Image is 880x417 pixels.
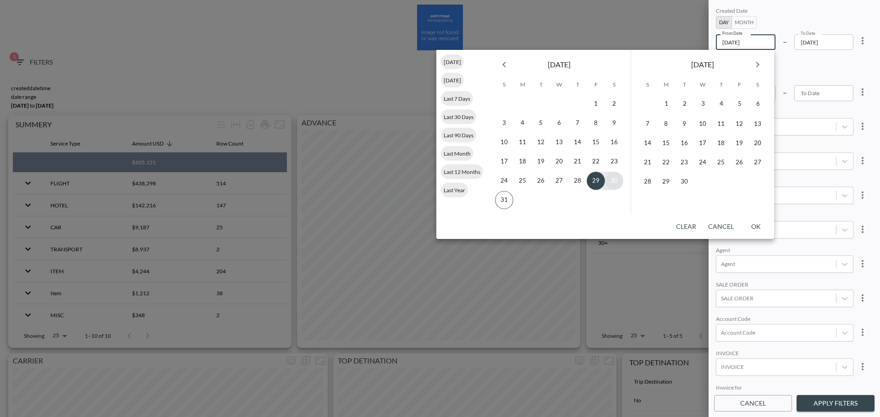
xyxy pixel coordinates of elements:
button: 1 [587,95,605,113]
button: 17 [693,134,712,152]
button: 30 [605,172,623,190]
span: Thursday [713,76,729,94]
button: 15 [587,133,605,152]
button: 30 [675,173,693,191]
button: 13 [748,115,767,133]
button: Next month [748,55,767,74]
button: 29 [657,173,675,191]
button: 20 [550,152,568,171]
button: 6 [550,114,568,132]
button: 27 [550,172,568,190]
button: more [853,255,872,273]
button: 13 [550,133,568,152]
div: GROUP ID [716,212,853,221]
button: 27 [748,153,767,172]
button: 7 [568,114,587,132]
button: 5 [731,95,749,113]
div: Account Name [716,144,853,152]
span: [DATE] [691,58,714,71]
span: Tuesday [676,76,693,94]
button: 9 [605,114,623,132]
input: YYYY-MM-DD [716,34,775,50]
button: 11 [513,133,532,152]
button: 9 [675,115,693,133]
button: 3 [694,95,712,113]
div: DATA AREA [716,178,853,187]
button: 26 [532,172,550,190]
span: Monday [658,76,674,94]
button: 21 [638,153,657,172]
button: 6 [749,95,767,113]
button: 28 [568,172,587,190]
div: Invoice for [716,384,853,393]
button: 16 [605,133,623,152]
button: Cancel [714,395,792,412]
div: Last 7 Days [441,91,473,106]
div: Last 30 Days [441,109,476,124]
button: 2 [676,95,694,113]
input: YYYY-MM-DD [794,34,854,50]
span: Last Year [441,187,468,194]
button: OK [741,218,770,235]
input: YYYY-MM-DD [794,85,854,101]
button: 19 [730,134,748,152]
button: 31 [495,191,513,209]
button: more [853,152,872,170]
div: Created Date [716,7,853,16]
button: 8 [657,115,675,133]
span: Last 90 Days [441,132,476,139]
button: 19 [532,152,550,171]
div: Agent [716,247,853,255]
button: 23 [675,153,693,172]
span: Monday [514,76,531,94]
button: more [853,357,872,376]
span: Wednesday [551,76,567,94]
button: Month [731,16,757,29]
button: 14 [638,134,657,152]
span: Last 7 Days [441,95,473,102]
button: Previous month [495,55,513,74]
button: 25 [712,153,730,172]
div: Last Month [441,146,473,161]
span: Saturday [606,76,622,94]
button: 12 [730,115,748,133]
button: more [853,117,872,135]
button: 11 [712,115,730,133]
div: [DATE] [441,54,464,69]
p: – [783,87,787,97]
button: more [853,186,872,204]
button: Day [716,16,732,29]
button: more [853,83,872,101]
button: 10 [495,133,513,152]
span: Sunday [496,76,512,94]
span: [DATE] [441,59,464,65]
span: Saturday [749,76,766,94]
button: Apply Filters [797,395,874,412]
span: Sunday [639,76,656,94]
button: Cancel [704,218,737,235]
button: 14 [568,133,587,152]
p: – [783,36,787,47]
span: Last 30 Days [441,114,476,120]
button: 21 [568,152,587,171]
span: [DATE] [441,77,464,84]
button: 12 [532,133,550,152]
button: 2 [605,95,623,113]
button: 15 [657,134,675,152]
span: Last 12 Months [441,168,483,175]
div: GROUP [716,109,853,118]
button: 25 [513,172,532,190]
div: Last 12 Months [441,164,483,179]
div: 2025-08-292025-08-30 [716,7,873,50]
button: 26 [730,153,748,172]
span: Friday [588,76,604,94]
button: 18 [513,152,532,171]
div: Last 90 Days [441,128,476,142]
button: 29 [587,172,605,190]
button: 4 [513,114,532,132]
div: Account Code [716,315,853,324]
button: 18 [712,134,730,152]
button: more [853,323,872,341]
span: Thursday [569,76,586,94]
span: Wednesday [694,76,711,94]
